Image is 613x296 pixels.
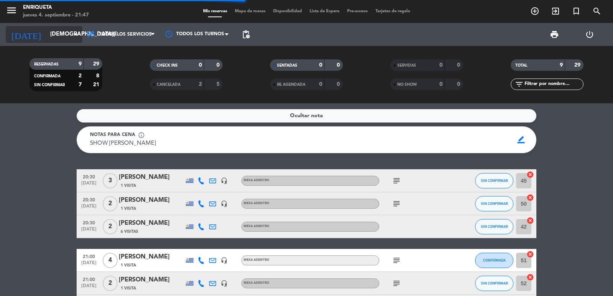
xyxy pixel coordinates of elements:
span: MESA ADENTRO [244,281,269,285]
button: CONFIRMADA [475,253,513,268]
strong: 0 [337,62,341,68]
strong: 2 [199,82,202,87]
input: Filtrar por nombre... [524,80,583,88]
span: 2 [103,196,118,211]
i: headset_mic [221,177,228,184]
span: SHOW [PERSON_NAME] [90,141,156,146]
span: 6 Visitas [121,229,138,235]
span: MESA ADENTRO [244,258,269,262]
span: 1 Visita [121,262,136,268]
strong: 9 [560,62,563,68]
div: [PERSON_NAME] [119,275,184,285]
span: Disponibilidad [269,9,306,13]
div: LOG OUT [572,23,607,46]
span: Tarjetas de regalo [372,9,414,13]
button: SIN CONFIRMAR [475,219,513,234]
div: [PERSON_NAME] [119,252,184,262]
i: subject [392,256,401,265]
span: 21:00 [79,252,98,260]
span: SENTADAS [277,64,297,67]
strong: 0 [199,62,202,68]
span: 1 Visita [121,206,136,212]
span: 20:30 [79,218,98,227]
span: SIN CONFIRMAR [481,281,508,285]
i: turned_in_not [572,7,581,16]
i: cancel [526,250,534,258]
span: 4 [103,253,118,268]
span: Notas para cena [90,131,135,139]
span: RE AGENDADA [277,83,305,87]
span: 2 [103,219,118,234]
strong: 0 [457,82,462,87]
strong: 0 [319,82,322,87]
i: filter_list [515,80,524,89]
span: 20:30 [79,195,98,204]
strong: 21 [93,82,101,87]
i: arrow_drop_down [71,30,80,39]
span: SIN CONFIRMAR [34,83,65,87]
div: [PERSON_NAME] [119,172,184,182]
i: cancel [526,273,534,281]
i: headset_mic [221,280,228,287]
i: cancel [526,194,534,201]
span: CANCELADA [157,83,180,87]
strong: 0 [457,62,462,68]
strong: 9 [79,61,82,67]
i: power_settings_new [585,30,594,39]
i: cancel [526,217,534,224]
span: info_outline [138,132,145,139]
button: SIN CONFIRMAR [475,276,513,291]
span: Mapa de mesas [231,9,269,13]
i: subject [392,279,401,288]
i: search [592,7,602,16]
span: MESA ADENTRO [244,202,269,205]
span: pending_actions [241,30,251,39]
span: border_color [514,132,529,147]
div: Enriqueta [23,4,89,11]
span: NO SHOW [397,83,417,87]
i: headset_mic [221,257,228,264]
button: menu [6,5,17,19]
i: menu [6,5,17,16]
i: cancel [526,171,534,178]
span: [DATE] [79,181,98,190]
span: [DATE] [79,260,98,269]
i: subject [392,199,401,208]
div: jueves 4. septiembre - 21:47 [23,11,89,19]
strong: 2 [79,73,82,78]
i: headset_mic [221,200,228,207]
span: SIN CONFIRMAR [481,224,508,229]
span: MESA ADENTRO [244,225,269,228]
i: [DATE] [6,26,46,43]
span: CONFIRMADA [34,74,61,78]
span: RESERVADAS [34,62,59,66]
div: [PERSON_NAME] [119,218,184,228]
span: SIN CONFIRMAR [481,201,508,206]
span: 3 [103,173,118,188]
span: 2 [103,276,118,291]
span: Mis reservas [199,9,231,13]
div: [PERSON_NAME] [119,195,184,205]
span: TOTAL [515,64,527,67]
span: Pre-acceso [343,9,372,13]
span: Lista de Espera [306,9,343,13]
strong: 29 [93,61,101,67]
button: SIN CONFIRMAR [475,196,513,211]
i: subject [392,176,401,185]
span: 1 Visita [121,183,136,189]
strong: 7 [79,82,82,87]
span: CONFIRMADA [483,258,506,262]
strong: 0 [337,82,341,87]
strong: 0 [439,82,443,87]
span: 20:30 [79,172,98,181]
span: [DATE] [79,283,98,292]
span: 1 Visita [121,285,136,291]
span: CHECK INS [157,64,178,67]
span: [DATE] [79,204,98,213]
span: 21:00 [79,275,98,283]
span: Todos los servicios [99,32,152,37]
span: print [550,30,559,39]
span: MESA ADENTRO [244,179,269,182]
span: Ocultar nota [290,111,323,120]
strong: 0 [319,62,322,68]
